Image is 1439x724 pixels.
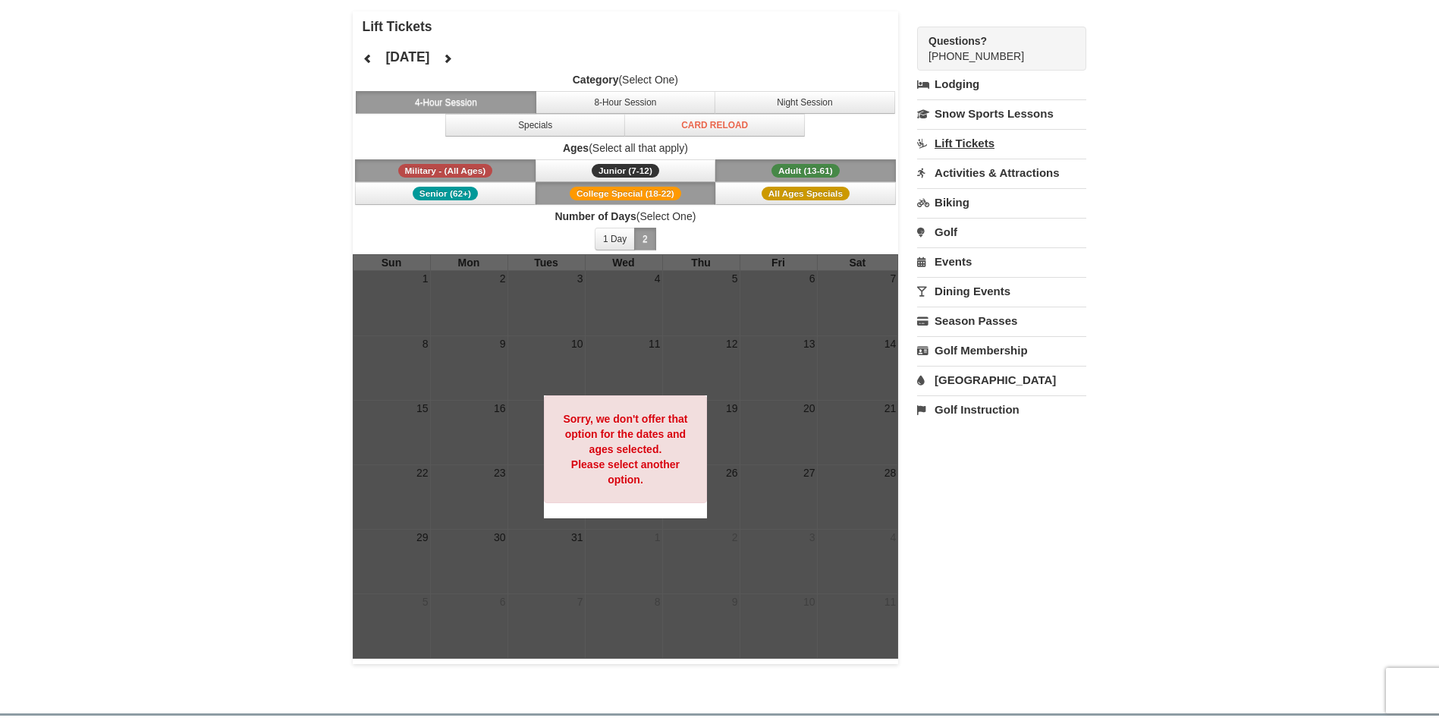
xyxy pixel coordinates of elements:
strong: Questions? [928,35,987,47]
strong: Sorry, we don't offer that option for the dates and ages selected. Please select another option. [563,413,687,486]
span: College Special (18-22) [570,187,681,200]
button: Card Reload [624,114,805,137]
a: Golf Membership [917,336,1086,364]
h4: Lift Tickets [363,19,899,34]
button: 2 [634,228,656,250]
label: (Select all that apply) [353,140,899,156]
a: Dining Events [917,277,1086,305]
a: Lift Tickets [917,129,1086,157]
span: All Ages Specials [762,187,850,200]
h4: [DATE] [385,49,429,65]
strong: Category [573,74,619,86]
a: Season Passes [917,307,1086,335]
button: Night Session [715,91,895,114]
button: College Special (18-22) [536,182,716,205]
button: Adult (13-61) [715,159,896,182]
button: All Ages Specials [715,182,896,205]
span: [PHONE_NUMBER] [928,33,1059,62]
a: [GEOGRAPHIC_DATA] [917,366,1086,394]
a: Golf [917,218,1086,246]
span: Military - (All Ages) [398,164,493,178]
button: Military - (All Ages) [355,159,536,182]
a: Snow Sports Lessons [917,99,1086,127]
a: Events [917,247,1086,275]
button: 1 Day [595,228,635,250]
strong: Ages [563,142,589,154]
span: Senior (62+) [413,187,478,200]
a: Activities & Attractions [917,159,1086,187]
label: (Select One) [353,209,899,224]
span: Adult (13-61) [771,164,840,178]
label: (Select One) [353,72,899,87]
button: Senior (62+) [355,182,536,205]
button: 8-Hour Session [536,91,716,114]
button: Junior (7-12) [536,159,716,182]
button: 4-Hour Session [356,91,536,114]
a: Golf Instruction [917,395,1086,423]
a: Lodging [917,71,1086,98]
button: Specials [445,114,626,137]
strong: Number of Days [555,210,636,222]
a: Biking [917,188,1086,216]
span: Junior (7-12) [592,164,659,178]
